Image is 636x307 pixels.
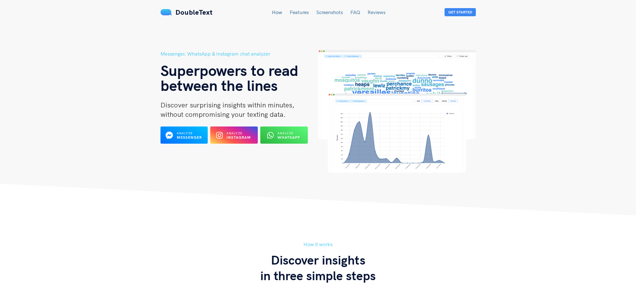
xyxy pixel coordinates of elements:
[160,61,298,80] span: Superpowers to read
[176,8,213,17] span: DoubleText
[260,126,308,144] button: Analyze WhatsApp
[160,50,318,58] h5: Messenger, WhatsApp & Instagram chat analyzer
[226,135,251,140] b: Instagram
[160,126,208,144] button: Analyze Messenger
[318,50,476,173] img: hero
[210,126,258,144] button: Analyze Instagram
[160,8,213,17] a: DoubleText
[177,135,202,140] b: Messenger
[160,76,278,95] span: between the lines
[177,131,193,135] span: Analyze
[368,9,385,15] a: Reviews
[160,240,476,248] h5: How it works
[160,135,208,140] a: Analyze Messenger
[350,9,360,15] a: FAQ
[160,101,294,109] span: Discover surprising insights within minutes,
[272,9,282,15] a: How
[260,135,308,140] a: Analyze WhatsApp
[160,9,172,15] img: mS3x8y1f88AAAAABJRU5ErkJggg==
[210,135,258,140] a: Analyze Instagram
[277,131,293,135] span: Analyze
[316,9,343,15] a: Screenshots
[290,9,309,15] a: Features
[160,110,286,119] span: without compromising your texting data.
[226,131,242,135] span: Analyze
[277,135,300,140] b: WhatsApp
[445,8,476,16] button: Get Started
[160,252,476,283] h3: Discover insights in three simple steps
